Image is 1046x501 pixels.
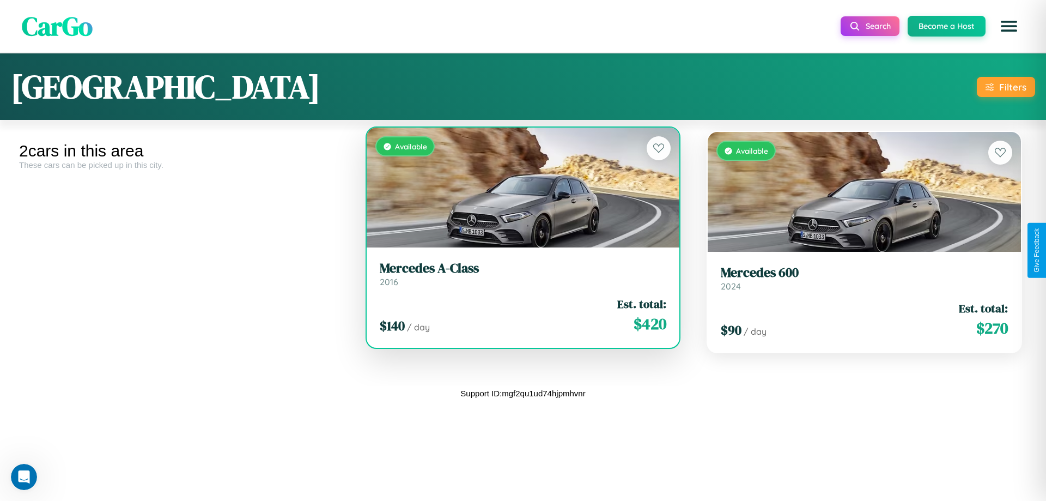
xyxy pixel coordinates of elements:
p: Support ID: mgf2qu1ud74hjpmhvnr [460,386,585,401]
button: Search [841,16,899,36]
span: Available [395,142,427,151]
span: Est. total: [959,300,1008,316]
iframe: Intercom live chat [11,464,37,490]
span: 2024 [721,281,741,292]
span: $ 270 [976,317,1008,339]
button: Open menu [994,11,1024,41]
button: Filters [977,77,1035,97]
h1: [GEOGRAPHIC_DATA] [11,64,320,109]
span: Search [866,21,891,31]
h3: Mercedes A-Class [380,261,667,276]
span: Available [736,146,768,155]
div: Filters [999,81,1026,93]
span: $ 90 [721,321,741,339]
div: 2 cars in this area [19,142,344,160]
span: Est. total: [617,296,666,312]
span: $ 140 [380,317,405,335]
div: These cars can be picked up in this city. [19,160,344,170]
a: Mercedes 6002024 [721,265,1008,292]
span: / day [744,326,767,337]
a: Mercedes A-Class2016 [380,261,667,287]
span: CarGo [22,8,93,44]
button: Become a Host [908,16,986,37]
h3: Mercedes 600 [721,265,1008,281]
span: 2016 [380,276,398,287]
div: Give Feedback [1033,228,1041,273]
span: $ 420 [634,313,666,335]
span: / day [407,322,430,333]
